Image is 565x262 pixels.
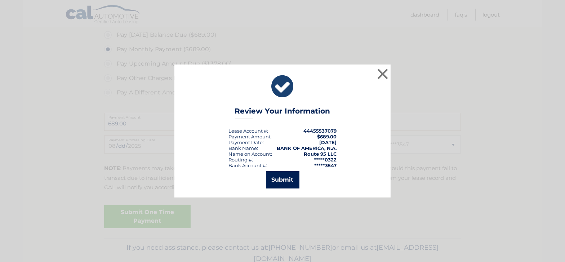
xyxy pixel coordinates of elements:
div: Name on Account: [228,151,272,157]
button: × [375,67,390,81]
button: Submit [266,171,299,188]
strong: 44455537079 [303,128,337,134]
div: Lease Account #: [228,128,268,134]
div: Bank Name: [228,145,258,151]
span: $689.00 [317,134,337,139]
div: : [228,139,264,145]
div: Payment Amount: [228,134,272,139]
div: Routing #: [228,157,253,163]
span: [DATE] [319,139,337,145]
strong: BANK OF AMERICA, N.A. [277,145,337,151]
strong: Route 95 LLC [304,151,337,157]
span: Payment Date [228,139,263,145]
h3: Review Your Information [235,107,330,119]
div: Bank Account #: [228,163,267,168]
